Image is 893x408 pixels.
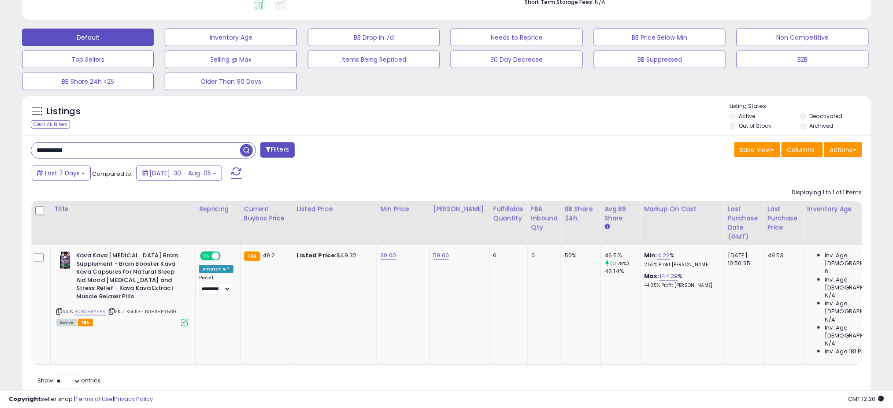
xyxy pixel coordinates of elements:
[22,73,154,90] button: BB Share 24h <25
[825,340,835,348] span: N/A
[9,395,41,403] strong: Copyright
[824,142,862,157] button: Actions
[849,395,884,403] span: 2025-08-13 12:20 GMT
[9,395,153,404] div: seller snap | |
[37,377,101,385] span: Show: entries
[809,122,833,130] label: Archived
[644,272,660,280] b: Max:
[604,267,640,275] div: 46.14%
[809,112,842,120] label: Deactivated
[644,204,720,214] div: Markup on Cost
[767,204,800,232] div: Last Purchase Price
[660,272,678,281] a: 144.39
[434,204,486,214] div: [PERSON_NAME]
[604,223,610,231] small: Avg BB Share.
[244,252,260,261] small: FBA
[531,204,558,232] div: FBA inbound Qty
[644,282,717,289] p: 44.05% Profit [PERSON_NAME]
[451,51,582,68] button: 30 Day Decrease
[56,319,77,326] span: All listings currently available for purchase on Amazon
[644,252,717,268] div: %
[260,142,295,158] button: Filters
[782,142,823,157] button: Columns
[644,262,717,268] p: 2.53% Profit [PERSON_NAME]
[792,189,862,197] div: Displaying 1 to 1 of 1 items
[199,275,233,295] div: Preset:
[739,122,771,130] label: Out of Stock
[244,204,289,223] div: Current Buybox Price
[737,29,868,46] button: Non Competitive
[730,102,871,111] p: Listing States:
[74,308,106,315] a: B0848PY5B9
[47,105,81,118] h5: Listings
[54,204,192,214] div: Title
[565,252,594,260] div: 50%
[787,145,815,154] span: Columns
[728,252,757,267] div: [DATE] 10:50:35
[825,348,871,356] span: Inv. Age 181 Plus:
[78,319,93,326] span: FBA
[611,260,630,267] small: (0.78%)
[641,201,724,245] th: The percentage added to the cost of goods (COGS) that forms the calculator for Min & Max prices.
[604,252,640,260] div: 46.5%
[76,252,183,303] b: Kava Kava [MEDICAL_DATA] Brain Supplement - Brain Booster Kava Kava Capsules for Natural Sleep Ai...
[531,252,555,260] div: 0
[92,170,133,178] span: Compared to:
[451,29,582,46] button: Needs to Reprice
[594,29,726,46] button: BB Price Below Min
[22,29,154,46] button: Default
[594,51,726,68] button: BB Suppressed
[644,272,717,289] div: %
[739,112,756,120] label: Active
[565,204,597,223] div: BB Share 24h.
[297,251,337,260] b: Listed Price:
[381,251,396,260] a: 30.00
[45,169,80,178] span: Last 7 Days
[107,308,176,315] span: | SKU: Koli113- B0848PY5B9
[56,252,74,269] img: 41gaB2AYFoL._SL40_.jpg
[199,204,237,214] div: Repricing
[199,265,233,273] div: Amazon AI *
[219,252,233,260] span: OFF
[263,251,275,260] span: 49.2
[493,252,521,260] div: 6
[657,251,670,260] a: 4.22
[75,395,113,403] a: Terms of Use
[165,51,296,68] button: Selling @ Max
[767,252,797,260] div: 49.53
[297,204,373,214] div: Listed Price
[825,316,835,324] span: N/A
[149,169,211,178] span: [DATE]-30 - Aug-05
[644,251,657,260] b: Min:
[201,252,212,260] span: ON
[297,252,370,260] div: $49.32
[165,29,296,46] button: Inventory Age
[56,252,189,325] div: ASIN:
[136,166,222,181] button: [DATE]-30 - Aug-05
[737,51,868,68] button: B2B
[734,142,780,157] button: Save View
[728,204,760,241] div: Last Purchase Date (GMT)
[308,51,440,68] button: Items Being Repriced
[825,267,828,275] span: 6
[308,29,440,46] button: BB Drop in 7d
[825,292,835,300] span: N/A
[32,166,91,181] button: Last 7 Days
[114,395,153,403] a: Privacy Policy
[165,73,296,90] button: Older Than 90 Days
[31,120,70,129] div: Clear All Filters
[493,204,524,223] div: Fulfillable Quantity
[22,51,154,68] button: Top Sellers
[381,204,426,214] div: Min Price
[604,204,637,223] div: Avg BB Share
[434,251,449,260] a: 59.00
